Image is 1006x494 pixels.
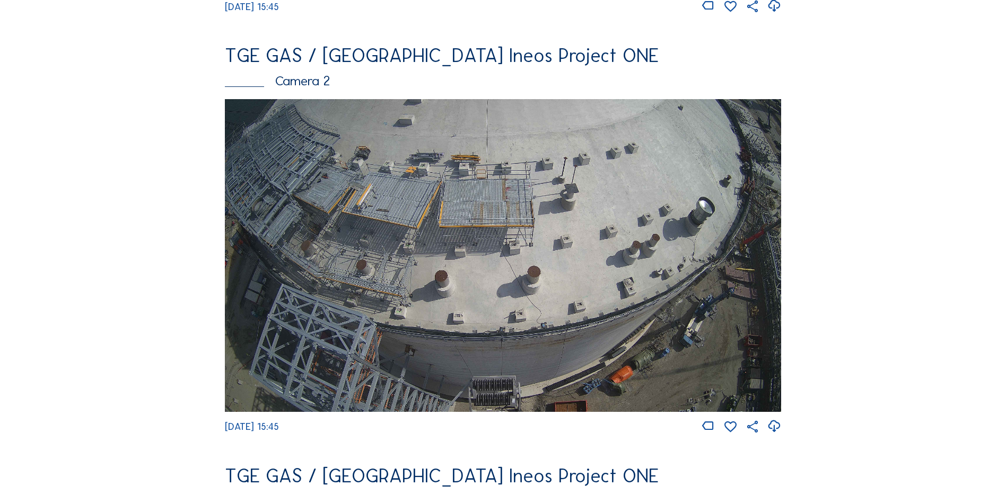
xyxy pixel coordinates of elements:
div: TGE GAS / [GEOGRAPHIC_DATA] Ineos Project ONE [225,46,781,65]
div: TGE GAS / [GEOGRAPHIC_DATA] Ineos Project ONE [225,466,781,486]
div: Camera 2 [225,74,781,87]
img: Image [225,99,781,412]
span: [DATE] 15:45 [225,1,279,13]
span: [DATE] 15:45 [225,421,279,433]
